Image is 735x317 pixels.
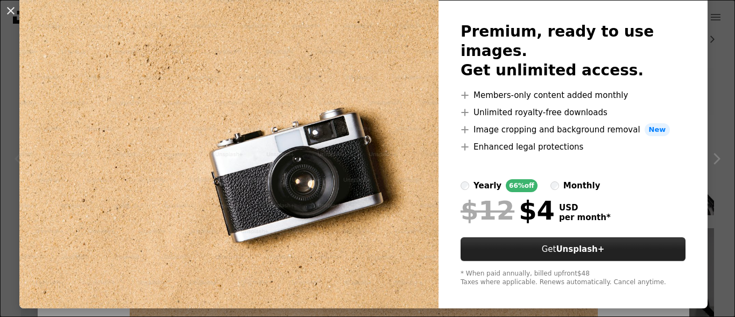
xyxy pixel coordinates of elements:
[559,213,611,222] span: per month *
[645,123,670,136] span: New
[461,270,685,287] div: * When paid annually, billed upfront $48 Taxes where applicable. Renews automatically. Cancel any...
[461,123,685,136] li: Image cropping and background removal
[461,89,685,102] li: Members-only content added monthly
[559,203,611,213] span: USD
[461,106,685,119] li: Unlimited royalty-free downloads
[563,179,600,192] div: monthly
[461,140,685,153] li: Enhanced legal protections
[461,22,685,80] h2: Premium, ready to use images. Get unlimited access.
[461,196,555,224] div: $4
[556,244,604,254] strong: Unsplash+
[550,181,559,190] input: monthly
[461,237,685,261] button: GetUnsplash+
[461,181,469,190] input: yearly66%off
[506,179,538,192] div: 66% off
[461,196,514,224] span: $12
[473,179,501,192] div: yearly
